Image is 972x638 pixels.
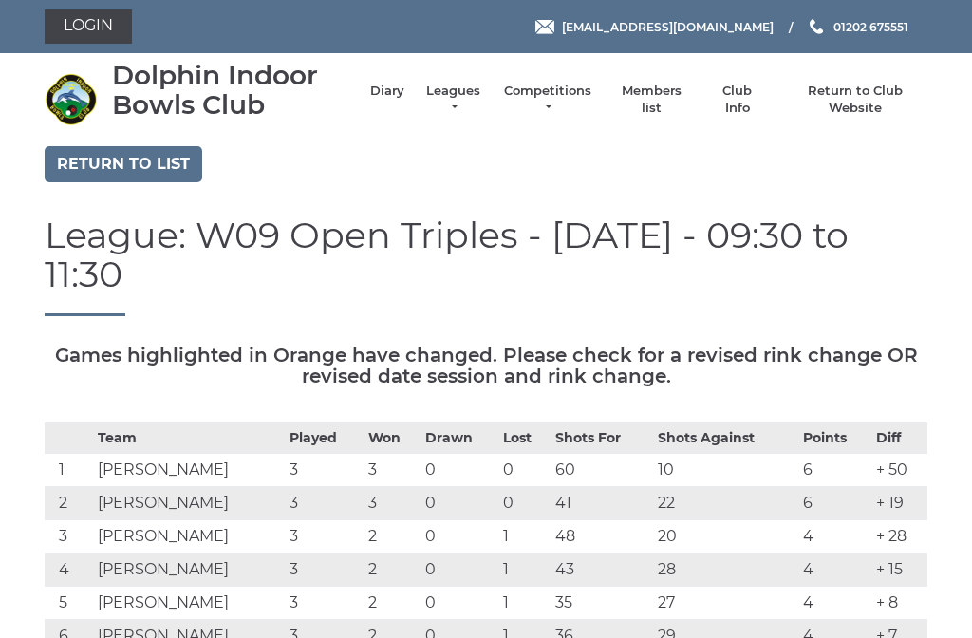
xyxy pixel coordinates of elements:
[798,554,871,587] td: 4
[364,423,421,454] th: Won
[498,487,551,520] td: 0
[421,454,498,487] td: 0
[285,520,363,554] td: 3
[871,487,927,520] td: + 19
[45,146,202,182] a: Return to list
[798,454,871,487] td: 6
[798,520,871,554] td: 4
[798,587,871,620] td: 4
[45,520,93,554] td: 3
[871,520,927,554] td: + 28
[535,18,774,36] a: Email [EMAIL_ADDRESS][DOMAIN_NAME]
[364,554,421,587] td: 2
[285,454,363,487] td: 3
[498,454,551,487] td: 0
[810,19,823,34] img: Phone us
[502,83,593,117] a: Competitions
[93,554,286,587] td: [PERSON_NAME]
[498,554,551,587] td: 1
[285,587,363,620] td: 3
[551,587,653,620] td: 35
[45,9,132,44] a: Login
[807,18,908,36] a: Phone us 01202 675551
[498,423,551,454] th: Lost
[45,345,927,386] h5: Games highlighted in Orange have changed. Please check for a revised rink change OR revised date ...
[611,83,690,117] a: Members list
[93,487,286,520] td: [PERSON_NAME]
[710,83,765,117] a: Club Info
[871,454,927,487] td: + 50
[45,73,97,125] img: Dolphin Indoor Bowls Club
[562,19,774,33] span: [EMAIL_ADDRESS][DOMAIN_NAME]
[551,487,653,520] td: 41
[871,587,927,620] td: + 8
[653,554,798,587] td: 28
[653,454,798,487] td: 10
[551,423,653,454] th: Shots For
[871,554,927,587] td: + 15
[364,487,421,520] td: 3
[551,554,653,587] td: 43
[285,554,363,587] td: 3
[653,423,798,454] th: Shots Against
[112,61,351,120] div: Dolphin Indoor Bowls Club
[421,554,498,587] td: 0
[421,423,498,454] th: Drawn
[45,487,93,520] td: 2
[421,520,498,554] td: 0
[421,487,498,520] td: 0
[285,423,363,454] th: Played
[798,423,871,454] th: Points
[653,520,798,554] td: 20
[45,216,927,317] h1: League: W09 Open Triples - [DATE] - 09:30 to 11:30
[784,83,927,117] a: Return to Club Website
[871,423,927,454] th: Diff
[498,520,551,554] td: 1
[93,520,286,554] td: [PERSON_NAME]
[93,423,286,454] th: Team
[364,587,421,620] td: 2
[45,554,93,587] td: 4
[551,520,653,554] td: 48
[45,454,93,487] td: 1
[423,83,483,117] a: Leagues
[653,587,798,620] td: 27
[421,587,498,620] td: 0
[551,454,653,487] td: 60
[535,20,554,34] img: Email
[285,487,363,520] td: 3
[498,587,551,620] td: 1
[364,520,421,554] td: 2
[833,19,908,33] span: 01202 675551
[370,83,404,100] a: Diary
[653,487,798,520] td: 22
[93,454,286,487] td: [PERSON_NAME]
[45,587,93,620] td: 5
[364,454,421,487] td: 3
[798,487,871,520] td: 6
[93,587,286,620] td: [PERSON_NAME]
